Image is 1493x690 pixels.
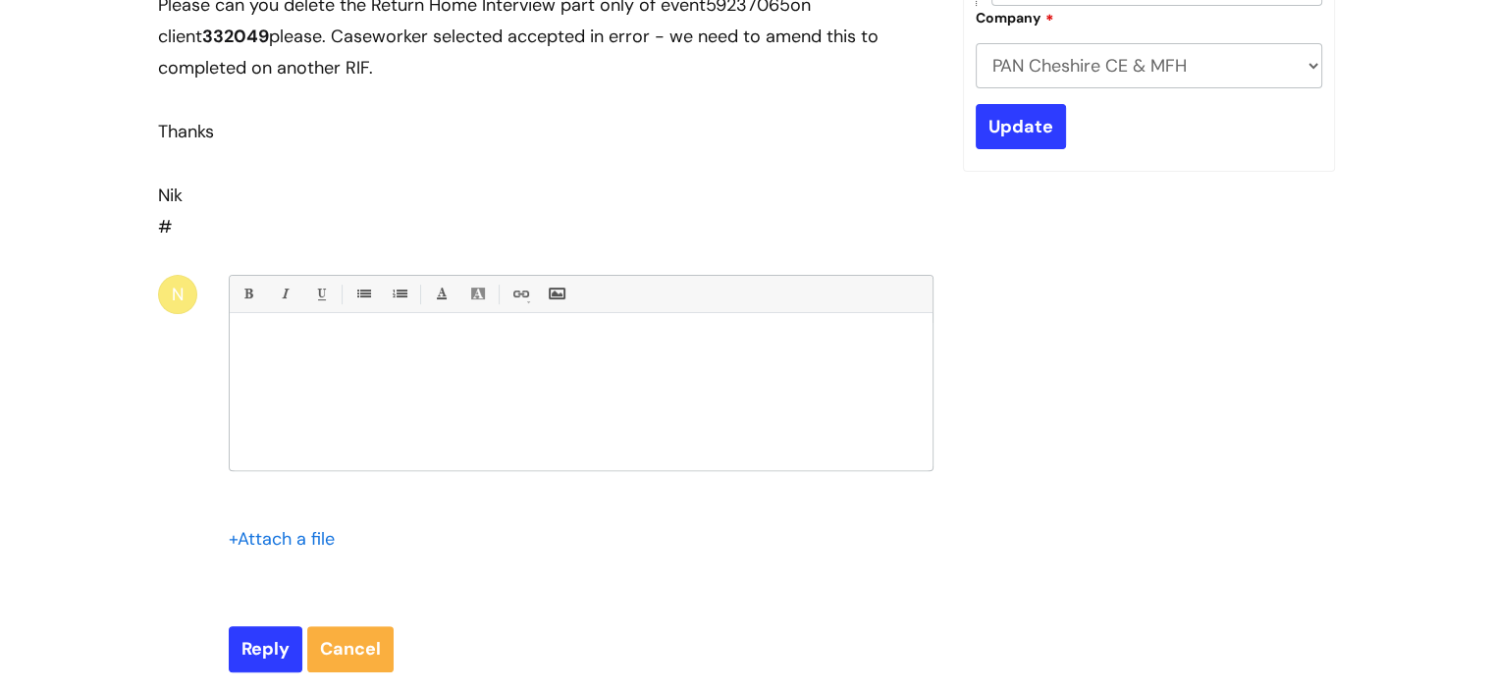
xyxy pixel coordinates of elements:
[236,282,260,306] a: Bold (Ctrl-B)
[229,523,347,555] div: Attach a file
[429,282,453,306] a: Font Color
[229,626,302,671] input: Reply
[308,282,333,306] a: Underline(Ctrl-U)
[976,7,1054,27] label: Company
[387,282,411,306] a: 1. Ordered List (Ctrl-Shift-8)
[507,282,532,306] a: Link
[158,275,197,314] div: N
[202,25,269,48] span: 332049
[158,25,879,80] span: please. Caseworker selected accepted in error - we need to amend this to completed on another RIF.
[544,282,568,306] a: Insert Image...
[307,626,394,671] a: Cancel
[158,120,214,143] span: Thanks
[976,104,1066,149] input: Update
[350,282,375,306] a: • Unordered List (Ctrl-Shift-7)
[158,184,183,207] span: Nik
[465,282,490,306] a: Back Color
[272,282,296,306] a: Italic (Ctrl-I)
